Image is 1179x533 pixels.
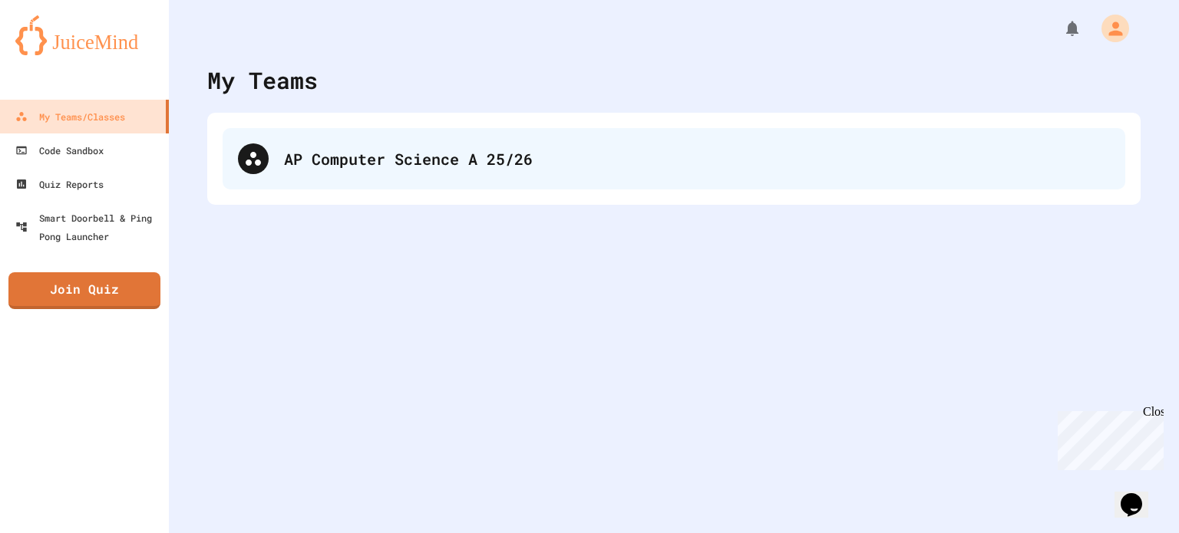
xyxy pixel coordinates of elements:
[284,147,1110,170] div: AP Computer Science A 25/26
[1115,472,1164,518] iframe: chat widget
[15,141,104,160] div: Code Sandbox
[15,175,104,193] div: Quiz Reports
[15,107,125,126] div: My Teams/Classes
[15,209,163,245] div: Smart Doorbell & Ping Pong Launcher
[15,15,154,55] img: logo-orange.svg
[6,6,106,97] div: Chat with us now!Close
[223,128,1125,189] div: AP Computer Science A 25/26
[207,63,318,97] div: My Teams
[1052,405,1164,470] iframe: chat widget
[1085,11,1133,46] div: My Account
[8,272,160,309] a: Join Quiz
[1035,15,1085,41] div: My Notifications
